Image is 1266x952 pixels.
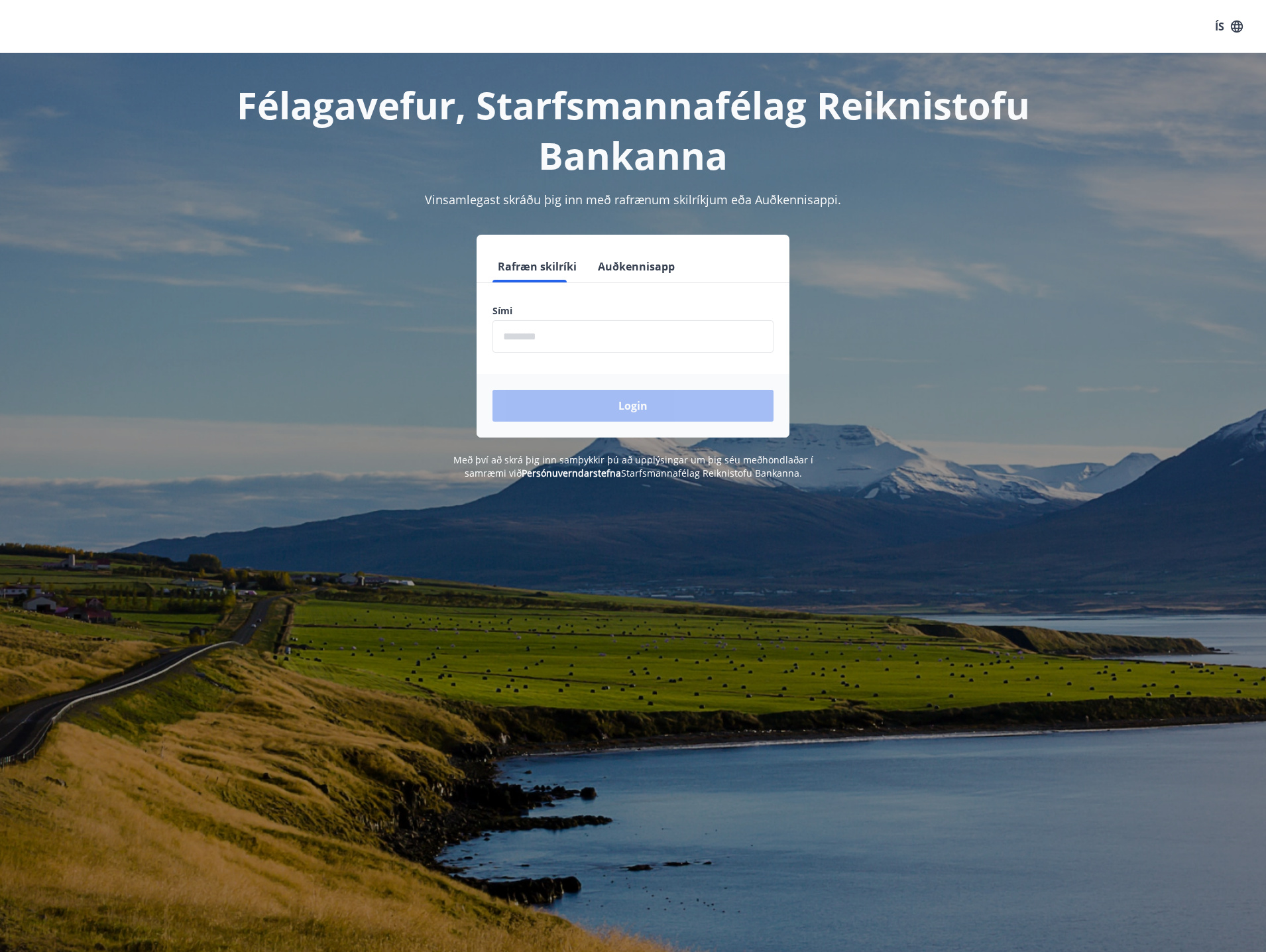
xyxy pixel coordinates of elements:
button: ÍS [1208,15,1250,38]
h1: Félagavefur, Starfsmannafélag Reiknistofu Bankanna [172,80,1094,180]
button: Rafræn skilríki [492,251,582,282]
span: Með því að skrá þig inn samþykkir þú að upplýsingar um þig séu meðhöndlaðar í samræmi við Starfsm... [453,453,813,479]
a: Persónuverndarstefna [522,467,621,479]
label: Sími [492,304,774,318]
span: Vinsamlegast skráðu þig inn með rafrænum skilríkjum eða Auðkennisappi. [425,192,841,208]
button: Auðkennisapp [593,251,680,282]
